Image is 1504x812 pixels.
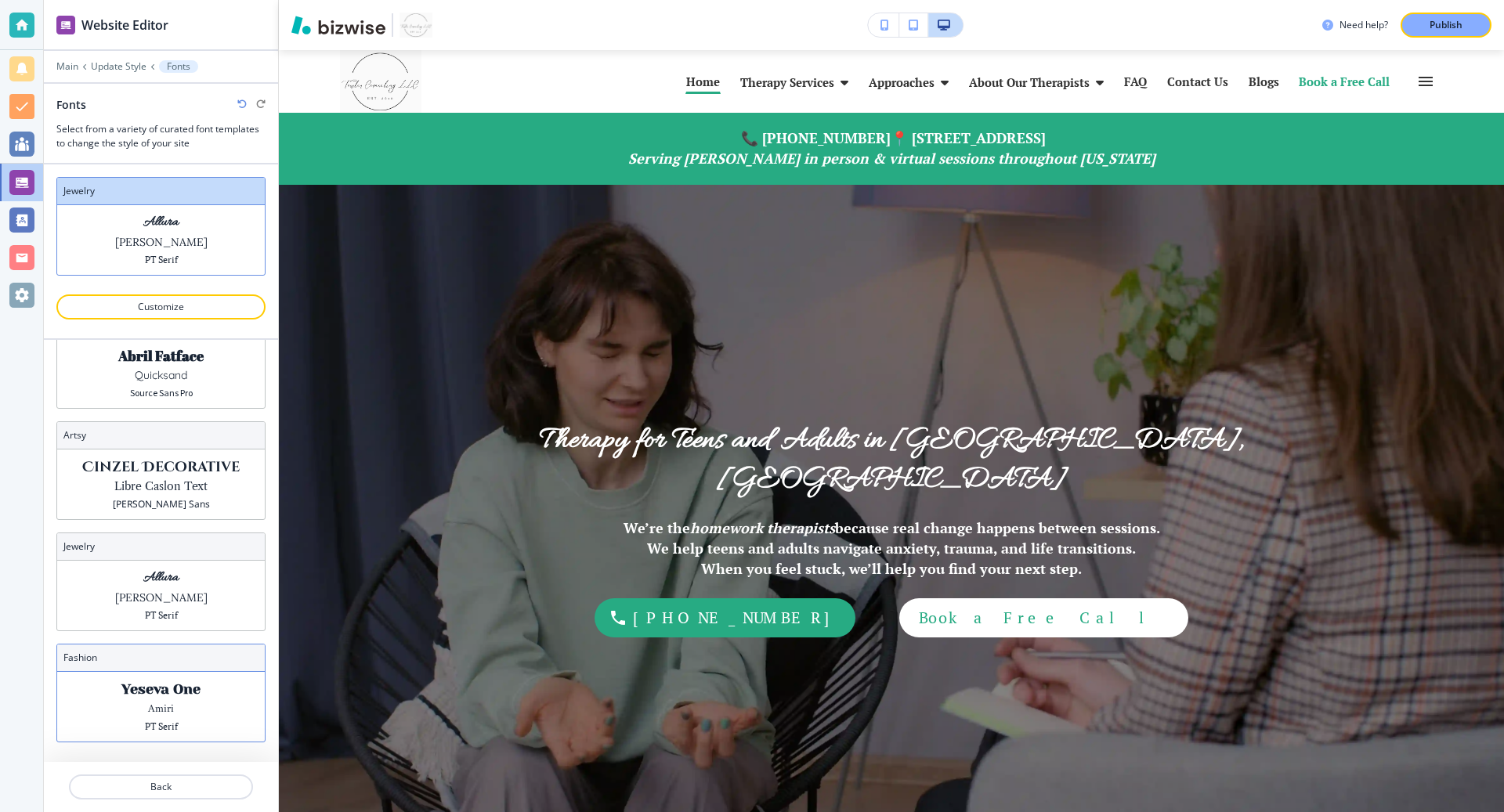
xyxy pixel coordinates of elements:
[690,518,835,537] em: homework therapists
[145,254,178,265] p: PT Serif
[633,605,835,630] p: [PHONE_NUMBER]
[63,428,258,442] h3: artsy
[869,77,935,88] p: Approaches
[899,598,1188,637] a: Book a Free Call
[340,50,575,113] img: Towler Counseling LLC
[624,559,1160,579] p: When you feel stuck, we’ll help you find your next step.
[686,76,720,88] p: Home
[77,300,245,314] p: Customize
[63,651,258,665] h3: fashion
[82,459,240,475] p: Cinzel Decorative
[1339,18,1388,32] h3: Need help?
[56,122,266,150] h3: Select from a variety of curated font templates to change the style of your site
[291,16,385,34] img: Bizwise Logo
[91,61,146,72] button: Update Style
[56,96,86,113] h2: Fonts
[115,590,208,606] p: [PERSON_NAME]
[1124,76,1147,88] p: FAQ
[56,16,75,34] img: editor icon
[595,598,855,637] div: (770) 800-7362
[1401,13,1491,38] button: Publish
[740,77,834,88] p: Therapy Services
[121,681,201,698] p: Yeseva One
[624,539,1160,559] p: We help teens and adults navigate anxiety, trauma, and life transitions.
[969,77,1090,88] p: About Our Therapists
[148,701,174,717] p: Amiri
[1167,76,1228,88] p: Contact Us
[739,69,868,94] div: Therapy Services
[69,774,253,799] button: Back
[113,498,210,510] p: [PERSON_NAME] Sans
[56,421,266,520] div: artsyCinzel DecorativeLibre Caslon Text[PERSON_NAME] Sans
[56,532,266,631] div: jewelryAllura[PERSON_NAME]PT Serif
[143,570,179,586] p: Allura
[81,16,168,34] h2: Website Editor
[70,780,251,794] p: Back
[143,215,179,231] p: Allura
[145,720,178,732] p: PT Serif
[399,13,432,38] img: Your Logo
[628,128,1155,149] p: 📞 📍
[63,184,258,198] h3: jewelry
[56,310,266,409] div: foodAbril FatfaceQuicksandSource Sans Pro
[628,149,1155,168] em: Serving [PERSON_NAME] in person & virtual sessions throughout [US_STATE]
[118,348,204,364] p: Abril Fatface
[145,609,178,621] p: PT Serif
[1408,64,1443,99] button: Toggle hamburger navigation menu
[115,234,208,251] p: [PERSON_NAME]
[919,605,1169,630] p: Book a Free Call
[114,478,208,495] p: Libre Caslon Text
[135,367,187,384] p: Quicksand
[762,128,891,147] a: [PHONE_NUMBER]
[167,61,190,72] p: Fonts
[130,387,193,399] p: Source Sans Pro
[912,128,1046,147] a: [STREET_ADDRESS]
[365,422,1418,500] p: Therapy for Teens and Adults in [GEOGRAPHIC_DATA], [GEOGRAPHIC_DATA]
[159,60,198,73] button: Fonts
[624,518,1160,539] p: We’re the because real change happens between sessions.
[1299,72,1390,92] a: Book a Free Call
[968,69,1123,94] div: About Our Therapists
[595,598,855,637] a: [PHONE_NUMBER]
[868,69,968,94] div: Approaches
[56,61,78,72] button: Main
[1430,18,1462,32] p: Publish
[56,644,266,742] div: fashionYeseva OneAmiriPT Serif
[63,540,258,554] h3: jewelry
[56,294,266,319] button: Customize
[1249,76,1279,88] p: Blogs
